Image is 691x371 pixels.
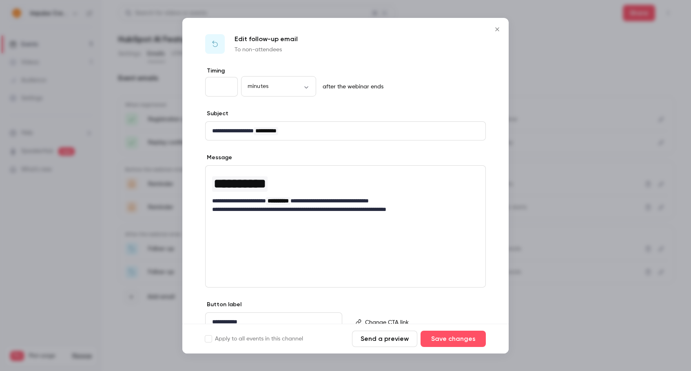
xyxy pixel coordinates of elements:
[206,313,342,331] div: editor
[205,154,232,162] label: Message
[489,21,505,37] button: Close
[206,166,485,219] div: editor
[205,110,228,118] label: Subject
[205,335,303,343] label: Apply to all events in this channel
[319,83,383,91] p: after the webinar ends
[235,46,298,54] p: To non-attendees
[362,313,485,331] div: editor
[241,82,316,90] div: minutes
[206,122,485,140] div: editor
[421,331,486,347] button: Save changes
[205,301,241,309] label: Button label
[235,34,298,44] p: Edit follow-up email
[352,331,417,347] button: Send a preview
[205,67,486,75] label: Timing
